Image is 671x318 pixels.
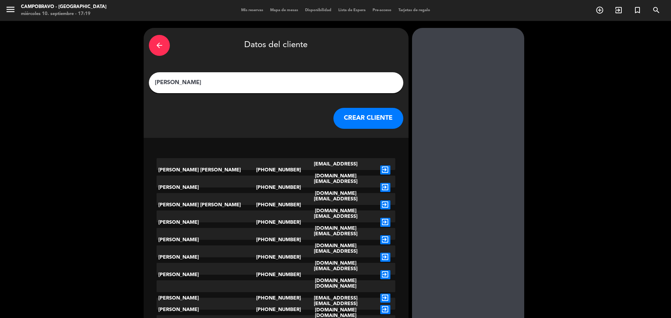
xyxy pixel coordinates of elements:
[157,158,256,182] div: [PERSON_NAME] [PERSON_NAME]
[380,218,390,227] i: exit_to_app
[256,193,296,217] div: [PHONE_NUMBER]
[296,228,375,252] div: [EMAIL_ADDRESS][DOMAIN_NAME]
[256,158,296,182] div: [PHONE_NUMBER]
[256,210,296,234] div: [PHONE_NUMBER]
[5,4,16,15] i: menu
[614,6,623,14] i: exit_to_app
[157,263,256,287] div: [PERSON_NAME]
[296,158,375,182] div: [EMAIL_ADDRESS][DOMAIN_NAME]
[296,210,375,234] div: [EMAIL_ADDRESS][DOMAIN_NAME]
[256,263,296,287] div: [PHONE_NUMBER]
[380,270,390,279] i: exit_to_app
[157,193,256,217] div: [PERSON_NAME] [PERSON_NAME]
[154,78,398,88] input: Escriba nombre, correo electrónico o número de teléfono...
[380,165,390,175] i: exit_to_app
[296,245,375,269] div: [EMAIL_ADDRESS][DOMAIN_NAME]
[296,193,375,217] div: [EMAIL_ADDRESS][DOMAIN_NAME]
[238,8,267,12] span: Mis reservas
[296,263,375,287] div: [EMAIL_ADDRESS][DOMAIN_NAME]
[157,280,256,316] div: [PERSON_NAME]
[652,6,661,14] i: search
[296,280,375,316] div: [DOMAIN_NAME][EMAIL_ADDRESS][DOMAIN_NAME]
[380,235,390,244] i: exit_to_app
[155,41,164,50] i: arrow_back
[335,8,369,12] span: Lista de Espera
[256,280,296,316] div: [PHONE_NUMBER]
[380,183,390,192] i: exit_to_app
[302,8,335,12] span: Disponibilidad
[633,6,642,14] i: turned_in_not
[21,3,107,10] div: Campobravo - [GEOGRAPHIC_DATA]
[380,305,390,314] i: exit_to_app
[256,245,296,269] div: [PHONE_NUMBER]
[380,294,390,303] i: exit_to_app
[267,8,302,12] span: Mapa de mesas
[21,10,107,17] div: miércoles 10. septiembre - 17:19
[380,200,390,209] i: exit_to_app
[380,253,390,262] i: exit_to_app
[333,108,403,129] button: CREAR CLIENTE
[157,176,256,199] div: [PERSON_NAME]
[157,245,256,269] div: [PERSON_NAME]
[596,6,604,14] i: add_circle_outline
[395,8,434,12] span: Tarjetas de regalo
[296,176,375,199] div: [EMAIL_ADDRESS][DOMAIN_NAME]
[256,176,296,199] div: [PHONE_NUMBER]
[149,33,403,58] div: Datos del cliente
[157,228,256,252] div: [PERSON_NAME]
[256,228,296,252] div: [PHONE_NUMBER]
[369,8,395,12] span: Pre-acceso
[5,4,16,17] button: menu
[157,210,256,234] div: [PERSON_NAME]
